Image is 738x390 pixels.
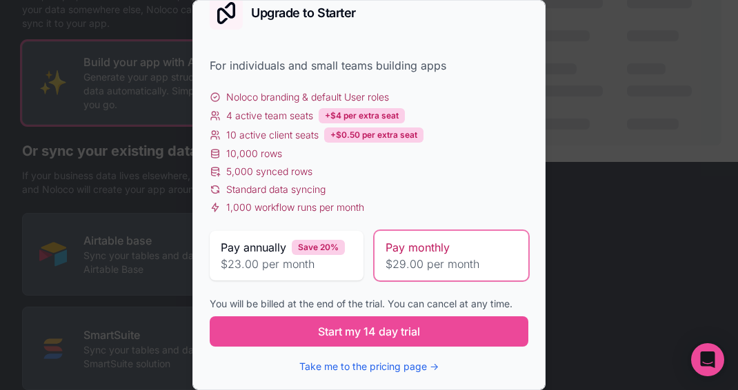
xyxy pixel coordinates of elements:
[226,128,319,142] span: 10 active client seats
[299,360,439,373] button: Take me to the pricing page →
[226,165,312,178] span: 5,000 synced rows
[324,127,423,143] div: +$0.50 per extra seat
[292,240,345,255] div: Save 20%
[318,323,420,340] span: Start my 14 day trial
[221,256,352,272] span: $23.00 per month
[251,7,356,19] h2: Upgrade to Starter
[210,57,528,74] div: For individuals and small teams building apps
[210,297,528,311] div: You will be billed at the end of the trial. You can cancel at any time.
[226,109,313,123] span: 4 active team seats
[226,90,389,104] span: Noloco branding & default User roles
[221,239,286,256] span: Pay annually
[319,108,405,123] div: +$4 per extra seat
[226,183,326,196] span: Standard data syncing
[386,256,517,272] span: $29.00 per month
[226,147,282,161] span: 10,000 rows
[226,201,364,214] span: 1,000 workflow runs per month
[386,239,450,256] span: Pay monthly
[210,316,528,347] button: Start my 14 day trial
